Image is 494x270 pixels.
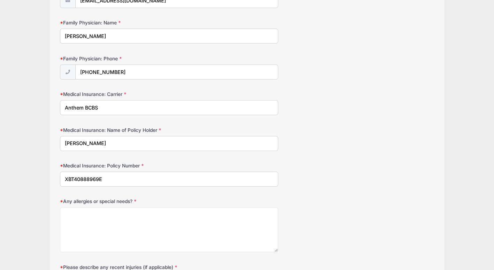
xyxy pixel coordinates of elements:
label: Medical Insurance: Name of Policy Holder [60,127,184,134]
label: Family Physician: Name [60,19,184,26]
label: Any allergies or special needs? [60,198,184,205]
label: Medical Insurance: Policy Number [60,162,184,169]
label: Medical Insurance: Carrier [60,91,184,98]
label: Family Physician: Phone [60,55,184,62]
input: (xxx) xxx-xxxx [75,65,278,80]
